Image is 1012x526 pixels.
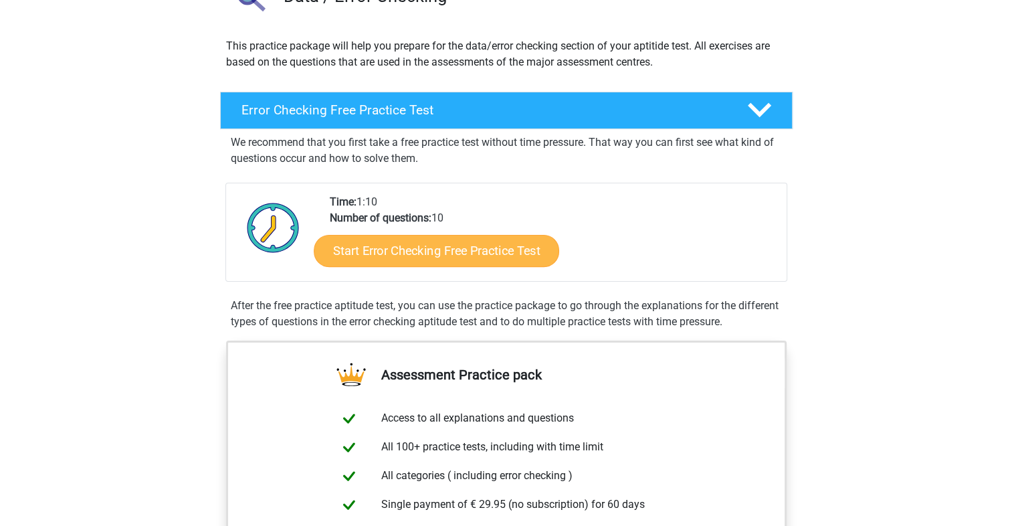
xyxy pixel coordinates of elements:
[239,194,307,261] img: Clock
[225,298,787,330] div: After the free practice aptitude test, you can use the practice package to go through the explana...
[215,92,798,129] a: Error Checking Free Practice Test
[241,102,726,118] h4: Error Checking Free Practice Test
[226,38,787,70] p: This practice package will help you prepare for the data/error checking section of your aptitide ...
[330,211,431,224] b: Number of questions:
[231,135,782,167] p: We recommend that you first take a free practice test without time pressure. That way you can fir...
[314,235,559,267] a: Start Error Checking Free Practice Test
[320,194,786,281] div: 1:10 10
[330,195,357,208] b: Time:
